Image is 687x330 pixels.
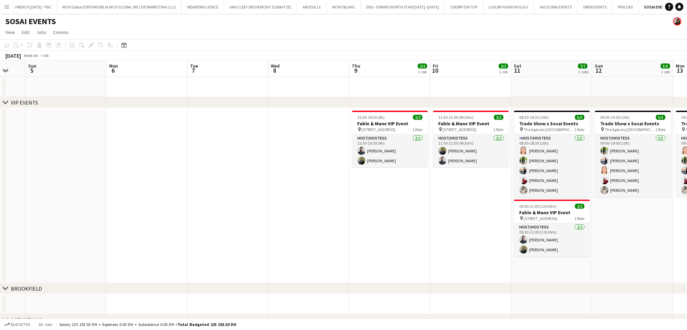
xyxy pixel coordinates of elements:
[534,0,578,14] button: VAS DUBAI EVENTS
[514,134,590,197] app-card-role: Host/Hostess5/508:30-18:30 (10h)[PERSON_NAME][PERSON_NAME][PERSON_NAME][PERSON_NAME][PERSON_NAME]
[578,63,588,69] span: 7/7
[3,321,32,328] button: Budgeted
[327,0,361,14] button: MONTBLANC
[351,67,361,74] span: 9
[57,0,182,14] button: MCH Global (EXPOMOBILIA MCH GLOBAL ME LIVE MARKETING LLC)
[108,67,118,74] span: 6
[494,127,504,132] span: 1 Role
[418,63,427,69] span: 2/2
[595,63,603,69] span: Sun
[271,63,280,69] span: Wed
[53,29,68,35] span: Comms
[443,127,477,132] span: [STREET_ADDRESS]
[499,69,508,74] div: 1 Job
[661,69,670,74] div: 1 Job
[524,216,558,221] span: [STREET_ADDRESS]
[579,69,589,74] div: 2 Jobs
[520,115,549,120] span: 08:30-18:30 (10h)
[11,316,43,323] div: ACTIVATIONS
[433,63,439,69] span: Fri
[433,111,509,167] app-job-card: 11:30-21:00 (9h30m)2/2Fable & Mane VIP Event [STREET_ADDRESS]1 RoleHost/Hostess2/211:30-21:00 (9h...
[36,29,46,35] span: Jobs
[10,0,57,14] button: FRENCH [DATE] - FBC
[613,0,639,14] button: PHYLEAS
[362,127,396,132] span: [STREET_ADDRESS]
[494,115,504,120] span: 2/2
[22,29,29,35] span: Edit
[270,67,280,74] span: 8
[178,322,236,327] span: Total Budgeted 225 192.50 DH
[595,134,671,197] app-card-role: Host/Hostess5/509:00-19:00 (10h)[PERSON_NAME][PERSON_NAME][PERSON_NAME][PERSON_NAME][PERSON_NAME]
[413,127,423,132] span: 1 Role
[3,28,18,37] a: View
[514,200,590,256] app-job-card: 09:30-21:00 (11h30m)2/2Fable & Mane VIP Event [STREET_ADDRESS]1 RoleHost/Hostess2/209:30-21:00 (1...
[575,127,585,132] span: 1 Role
[575,115,585,120] span: 5/5
[514,121,590,127] h3: Trade Show x Sosai Events
[514,63,522,69] span: Sat
[37,322,54,327] span: All jobs
[445,0,483,14] button: CHERRY ON TOP
[656,127,666,132] span: 1 Role
[520,204,557,209] span: 09:30-21:00 (11h30m)
[11,99,38,106] div: VIP EVENTS
[11,322,31,327] span: Budgeted
[352,111,428,167] app-job-card: 15:30-19:30 (4h)2/2Fable & Mane VIP Event [STREET_ADDRESS]1 RoleHost/Hostess2/215:30-19:30 (4h)[P...
[27,67,36,74] span: 5
[601,115,630,120] span: 09:00-19:00 (10h)
[297,0,327,14] button: ARGEVILLE
[413,115,423,120] span: 2/2
[433,134,509,167] app-card-role: Host/Hostess2/211:30-21:00 (9h30m)[PERSON_NAME][PERSON_NAME]
[352,63,361,69] span: Thu
[595,121,671,127] h3: Trade Show x Sosai Events
[189,67,198,74] span: 7
[19,28,32,37] a: Edit
[578,0,613,14] button: SIREN EVENTS
[11,285,42,292] div: BROOKFIELD
[499,63,508,69] span: 2/2
[59,322,236,327] div: Salary 225 192.50 DH + Expenses 0.00 DH + Subsistence 0.00 DH =
[109,63,118,69] span: Mon
[50,28,71,37] a: Comms
[352,121,428,127] h3: Fable & Mane VIP Event
[352,134,428,167] app-card-role: Host/Hostess2/215:30-19:30 (4h)[PERSON_NAME][PERSON_NAME]
[224,0,297,14] button: VAN CLEEF (RICHEMONT DUBAI FZE)
[418,69,427,74] div: 1 Job
[575,204,585,209] span: 2/2
[361,0,445,14] button: ENS - EXPAND NORTH STAR [DATE] -[DATE]
[28,63,36,69] span: Sun
[432,67,439,74] span: 10
[433,121,509,127] h3: Fable & Mane VIP Event
[656,115,666,120] span: 5/5
[661,63,670,69] span: 5/5
[605,127,656,132] span: The Agenda [GEOGRAPHIC_DATA]
[34,28,49,37] a: Jobs
[514,209,590,216] h3: Fable & Mane VIP Event
[524,127,575,132] span: The Agenda [GEOGRAPHIC_DATA]
[673,17,682,25] app-user-avatar: Sara Mendhao
[594,67,603,74] span: 12
[22,53,39,58] span: Week 40
[5,16,56,26] h1: SOSAI EVENTS
[514,223,590,256] app-card-role: Host/Hostess2/209:30-21:00 (11h30m)[PERSON_NAME][PERSON_NAME]
[513,67,522,74] span: 11
[575,216,585,221] span: 1 Role
[439,115,474,120] span: 11:30-21:00 (9h30m)
[5,52,21,59] div: [DATE]
[190,63,198,69] span: Tue
[358,115,385,120] span: 15:30-19:30 (4h)
[182,0,224,14] button: WEAREINFLUENCE
[639,0,676,14] button: SOSAI EVENTS
[5,29,15,35] span: View
[483,0,534,14] button: LUXURY FASHION GULF
[42,53,48,58] div: +04
[514,111,590,197] app-job-card: 08:30-18:30 (10h)5/5Trade Show x Sosai Events The Agenda [GEOGRAPHIC_DATA]1 RoleHost/Hostess5/508...
[676,63,685,69] span: Mon
[675,67,685,74] span: 13
[595,111,671,197] app-job-card: 09:00-19:00 (10h)5/5Trade Show x Sosai Events The Agenda [GEOGRAPHIC_DATA]1 RoleHost/Hostess5/509...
